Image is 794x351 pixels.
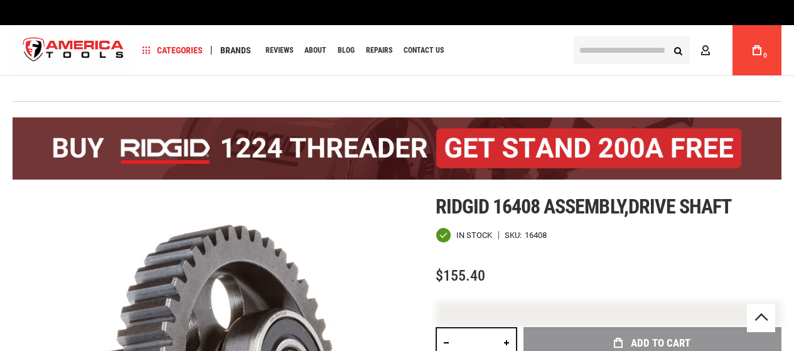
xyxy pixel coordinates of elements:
button: Search [666,38,690,62]
img: BOGO: Buy the RIDGID® 1224 Threader (26092), get the 92467 200A Stand FREE! [13,117,781,180]
a: Reviews [260,42,299,59]
a: Repairs [360,42,398,59]
span: In stock [456,231,492,239]
strong: SKU [505,231,525,239]
span: Contact Us [404,46,444,54]
a: Contact Us [398,42,449,59]
a: Blog [332,42,360,59]
a: store logo [13,27,134,74]
span: Reviews [266,46,293,54]
span: Categories [142,46,203,55]
a: Categories [137,42,208,59]
div: Availability [436,227,492,243]
span: 0 [763,52,767,59]
span: About [304,46,326,54]
span: Ridgid 16408 assembly,drive shaft [436,195,731,219]
a: Brands [215,42,257,59]
span: Blog [338,46,355,54]
a: 0 [745,25,769,75]
div: 16408 [525,231,547,239]
span: Brands [220,46,251,55]
span: Repairs [366,46,392,54]
img: America Tools [13,27,134,74]
a: About [299,42,332,59]
span: $155.40 [436,267,485,284]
